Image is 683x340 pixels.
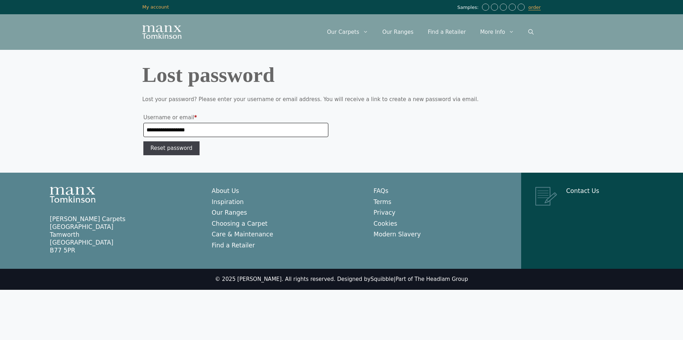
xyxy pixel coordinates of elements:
[320,21,375,43] a: Our Carpets
[420,21,473,43] a: Find a Retailer
[142,96,541,103] p: Lost your password? Please enter your username or email address. You will receive a link to creat...
[374,187,388,194] a: FAQs
[215,276,468,283] div: © 2025 [PERSON_NAME]. All rights reserved. Designed by |
[212,231,273,238] a: Care & Maintenance
[212,187,239,194] a: About Us
[143,141,200,156] button: Reset password
[142,64,541,85] h1: Lost password
[521,21,541,43] a: Open Search Bar
[457,5,480,11] span: Samples:
[142,25,181,39] img: Manx Tomkinson
[212,198,244,205] a: Inspiration
[212,220,268,227] a: Choosing a Carpet
[374,209,396,216] a: Privacy
[528,5,541,10] a: order
[473,21,521,43] a: More Info
[142,4,169,10] a: My account
[374,198,391,205] a: Terms
[566,187,599,194] a: Contact Us
[50,187,95,203] img: Manx Tomkinson Logo
[143,112,328,123] label: Username or email
[374,220,397,227] a: Cookies
[320,21,541,43] nav: Primary
[212,242,255,249] a: Find a Retailer
[375,21,421,43] a: Our Ranges
[374,231,421,238] a: Modern Slavery
[371,276,394,282] a: Squibble
[212,209,247,216] a: Our Ranges
[50,215,197,254] p: [PERSON_NAME] Carpets [GEOGRAPHIC_DATA] Tamworth [GEOGRAPHIC_DATA] B77 5PR
[396,276,468,282] a: Part of The Headlam Group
